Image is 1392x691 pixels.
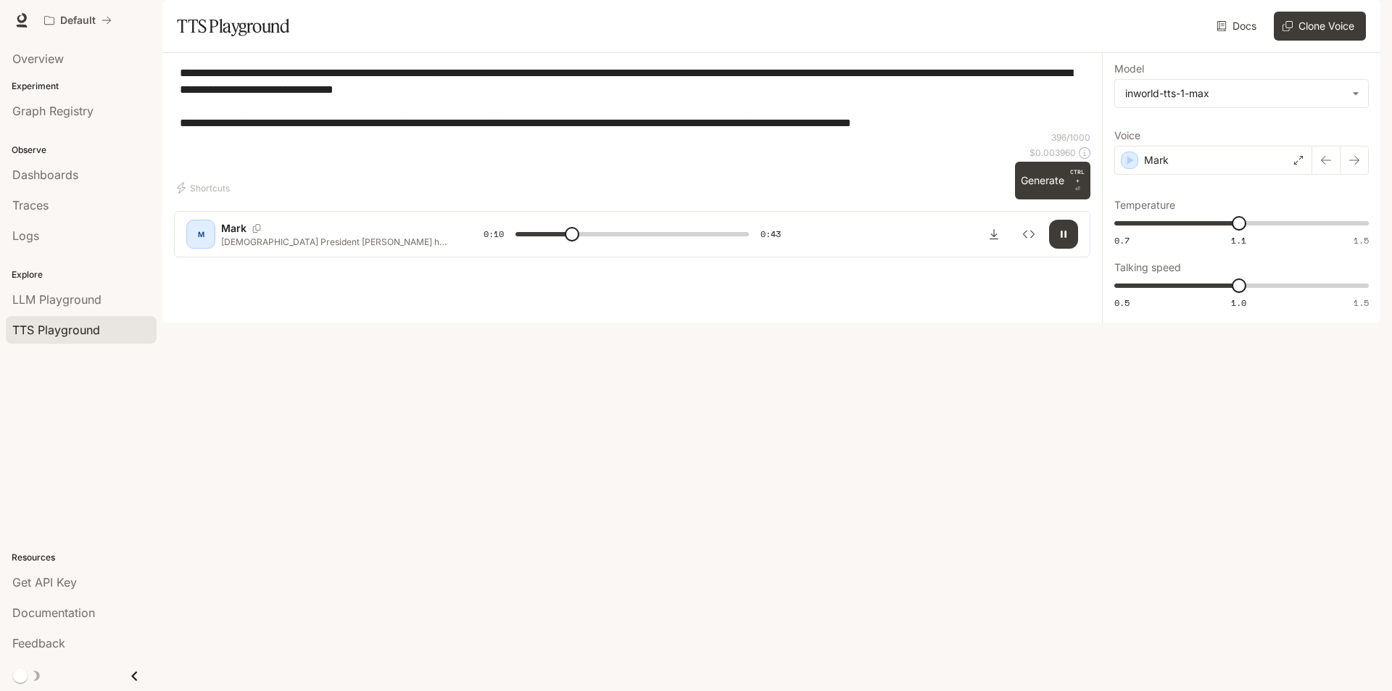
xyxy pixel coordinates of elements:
[1029,146,1076,159] p: $ 0.003960
[1070,167,1085,194] p: ⏎
[1231,297,1246,309] span: 1.0
[1051,131,1090,144] p: 396 / 1000
[1354,297,1369,309] span: 1.5
[177,12,289,41] h1: TTS Playground
[761,227,781,241] span: 0:43
[189,223,212,246] div: M
[174,176,236,199] button: Shortcuts
[1144,153,1169,167] p: Mark
[1114,131,1140,141] p: Voice
[1114,64,1144,74] p: Model
[1125,86,1345,101] div: inworld-tts-1-max
[1274,12,1366,41] button: Clone Voice
[1114,200,1175,210] p: Temperature
[1231,234,1246,247] span: 1.1
[1114,262,1181,273] p: Talking speed
[246,224,267,233] button: Copy Voice ID
[979,220,1008,249] button: Download audio
[1114,234,1130,247] span: 0.7
[38,6,118,35] button: All workspaces
[484,227,504,241] span: 0:10
[1354,234,1369,247] span: 1.5
[221,236,449,248] p: [DEMOGRAPHIC_DATA] President [PERSON_NAME] has made a major shift in his stance on the war in [GE...
[1214,12,1262,41] a: Docs
[1014,220,1043,249] button: Inspect
[60,15,96,27] p: Default
[1070,167,1085,185] p: CTRL +
[1114,297,1130,309] span: 0.5
[1015,162,1090,199] button: GenerateCTRL +⏎
[1115,80,1368,107] div: inworld-tts-1-max
[221,221,246,236] p: Mark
